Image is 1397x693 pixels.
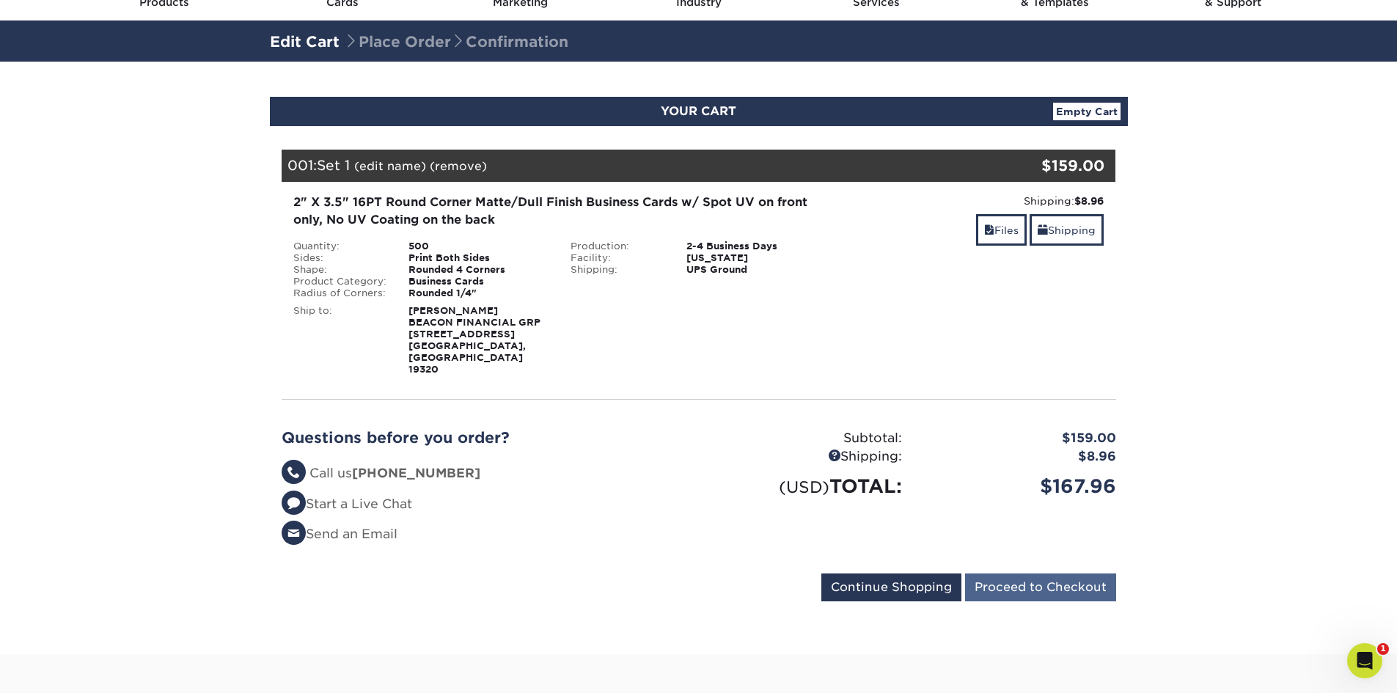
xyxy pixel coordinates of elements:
div: Rounded 4 Corners [397,264,560,276]
div: $159.00 [977,155,1105,177]
a: Shipping [1030,214,1104,246]
div: Business Cards [397,276,560,287]
div: 001: [282,150,977,182]
a: (edit name) [354,159,426,173]
div: Print Both Sides [397,252,560,264]
strong: [PHONE_NUMBER] [352,466,480,480]
a: Empty Cart [1053,103,1121,120]
div: Shipping: [848,194,1104,208]
div: Sides: [282,252,398,264]
a: Edit Cart [270,33,340,51]
div: Product Category: [282,276,398,287]
a: Send an Email [282,527,397,541]
div: Facility: [560,252,675,264]
div: $8.96 [913,447,1127,466]
h2: Questions before you order? [282,429,688,447]
li: Call us [282,464,688,483]
div: Radius of Corners: [282,287,398,299]
span: Place Order Confirmation [344,33,568,51]
a: Files [976,214,1027,246]
div: 500 [397,241,560,252]
div: $167.96 [913,472,1127,500]
strong: [PERSON_NAME] BEACON FINANCIAL GRP [STREET_ADDRESS] [GEOGRAPHIC_DATA], [GEOGRAPHIC_DATA] 19320 [408,305,540,375]
div: [US_STATE] [675,252,837,264]
span: Set 1 [317,157,350,173]
div: TOTAL: [699,472,913,500]
span: YOUR CART [661,104,736,118]
iframe: Intercom live chat [1347,643,1382,678]
div: $159.00 [913,429,1127,448]
input: Proceed to Checkout [965,573,1116,601]
a: (remove) [430,159,487,173]
div: Production: [560,241,675,252]
a: Start a Live Chat [282,496,412,511]
div: Shape: [282,264,398,276]
small: (USD) [779,477,829,496]
div: Shipping: [699,447,913,466]
span: files [984,224,994,236]
div: UPS Ground [675,264,837,276]
span: shipping [1038,224,1048,236]
div: Subtotal: [699,429,913,448]
div: Shipping: [560,264,675,276]
div: 2-4 Business Days [675,241,837,252]
div: Ship to: [282,305,398,375]
strong: $8.96 [1074,195,1104,207]
div: Rounded 1/4" [397,287,560,299]
span: 1 [1377,643,1389,655]
div: 2" X 3.5" 16PT Round Corner Matte/Dull Finish Business Cards w/ Spot UV on front only, No UV Coat... [293,194,826,229]
input: Continue Shopping [821,573,961,601]
div: Quantity: [282,241,398,252]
